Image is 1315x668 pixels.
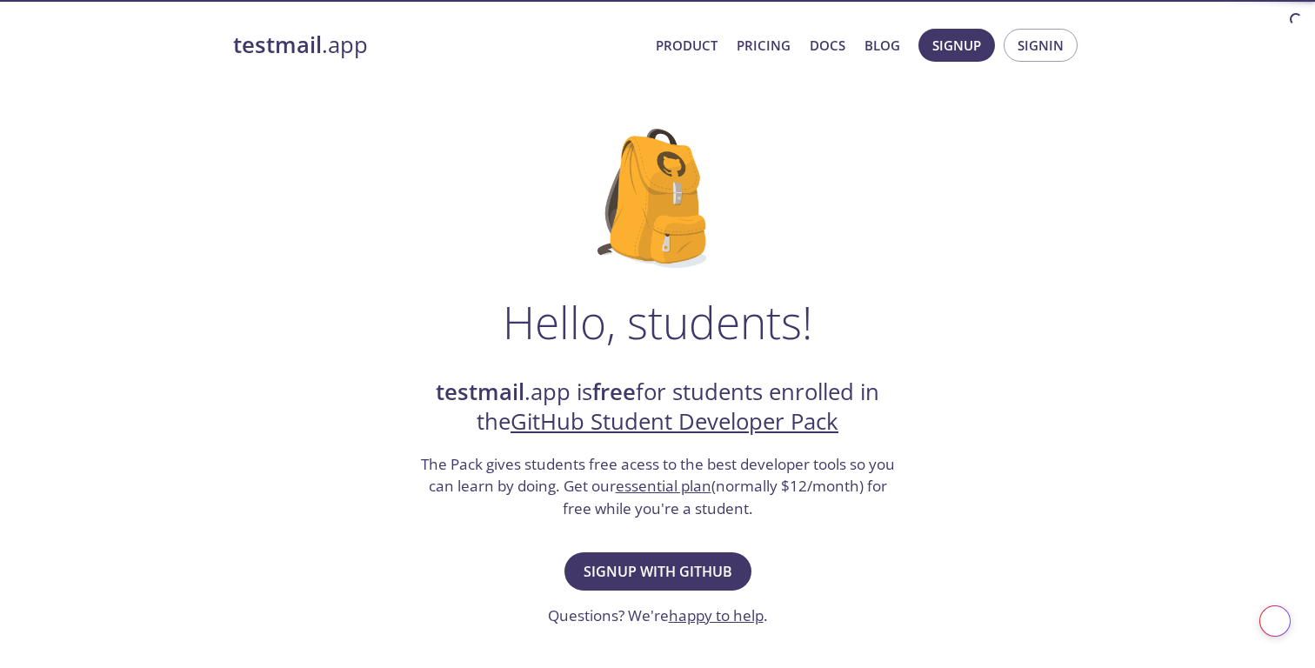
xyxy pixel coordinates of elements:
[584,559,732,584] span: Signup with GitHub
[233,30,322,60] strong: testmail
[737,34,791,57] a: Pricing
[564,552,751,591] button: Signup with GitHub
[548,605,768,627] h3: Questions? We're .
[1018,34,1064,57] span: Signin
[669,605,764,625] a: happy to help
[918,29,995,62] button: Signup
[418,453,897,520] h3: The Pack gives students free acess to the best developer tools so you can learn by doing. Get our...
[810,34,845,57] a: Docs
[1004,29,1078,62] button: Signin
[616,476,711,496] a: essential plan
[436,377,524,407] strong: testmail
[864,34,900,57] a: Blog
[511,406,838,437] a: GitHub Student Developer Pack
[597,129,718,268] img: github-student-backpack.png
[233,30,642,60] a: testmail.app
[656,34,718,57] a: Product
[418,377,897,438] h2: .app is for students enrolled in the
[932,34,981,57] span: Signup
[503,296,812,348] h1: Hello, students!
[592,377,636,407] strong: free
